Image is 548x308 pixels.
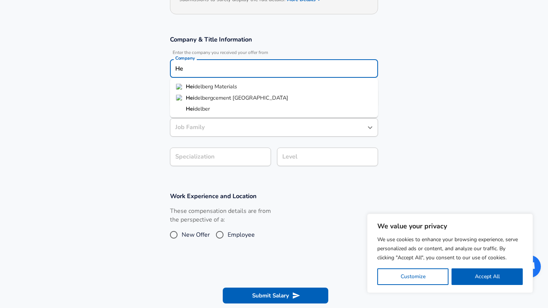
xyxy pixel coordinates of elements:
span: New Offer [182,230,210,239]
button: Open [365,122,375,133]
input: Specialization [170,148,271,166]
div: We value your privacy [367,214,533,293]
span: Employee [228,230,255,239]
h3: Company & Title Information [170,35,378,44]
span: delbergcement [GEOGRAPHIC_DATA] [194,94,288,101]
button: Customize [377,268,449,285]
strong: Hei [186,83,194,90]
p: We use cookies to enhance your browsing experience, serve personalized ads or content, and analyz... [377,235,523,262]
span: Enter the company you received your offer from [170,50,378,55]
button: Accept All [452,268,523,285]
strong: Hei [186,105,194,112]
label: Company [175,56,195,60]
p: We value your privacy [377,222,523,231]
input: L3 [280,151,375,163]
button: Submit Salary [223,288,328,303]
strong: Hei [186,94,194,101]
img: heidelbergmaterials.com [176,83,183,89]
h3: Work Experience and Location [170,192,378,200]
label: These compensation details are from the perspective of a: [170,207,271,224]
input: Software Engineer [173,122,363,133]
span: delber [194,105,210,112]
input: Google [173,63,375,74]
span: delberg Materials [194,83,237,90]
img: heidelbergcement.in [176,95,183,101]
